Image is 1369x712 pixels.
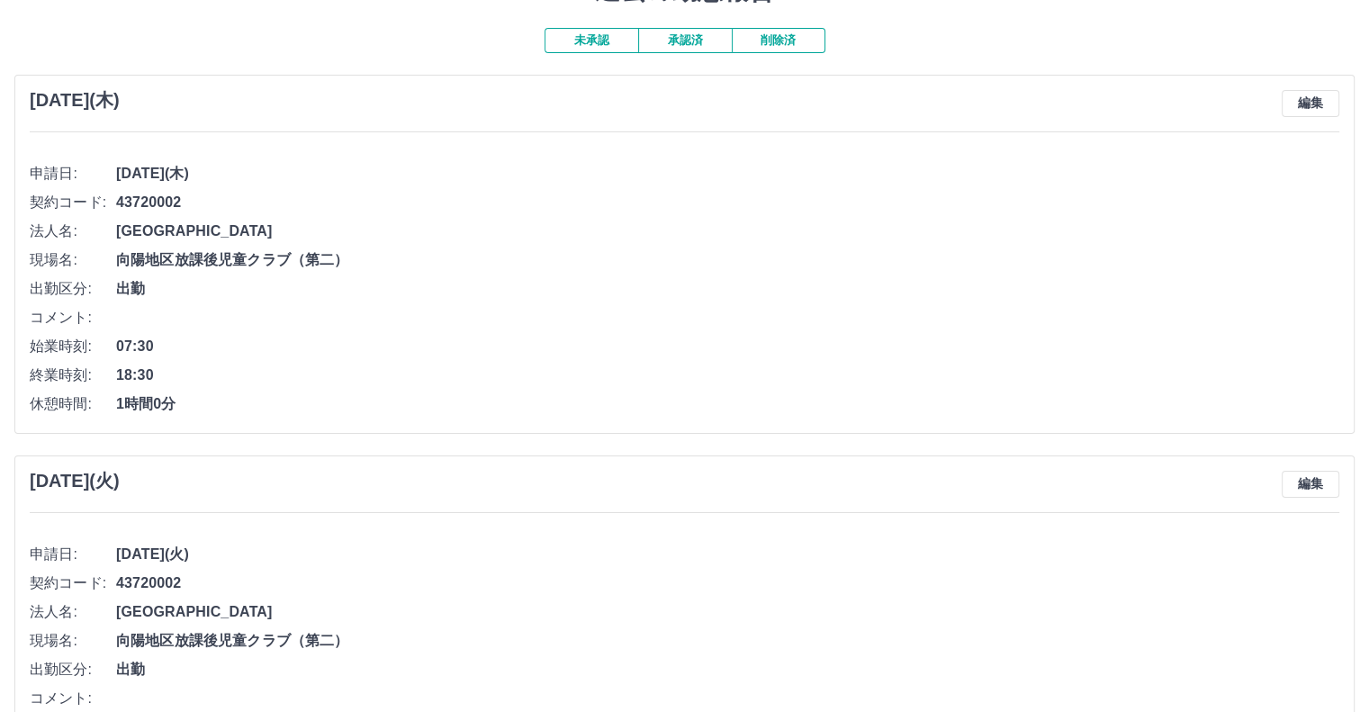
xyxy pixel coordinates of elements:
[30,336,116,357] span: 始業時刻:
[30,221,116,242] span: 法人名:
[1282,90,1339,117] button: 編集
[116,544,1339,565] span: [DATE](火)
[30,630,116,652] span: 現場名:
[30,163,116,185] span: 申請日:
[116,192,1339,213] span: 43720002
[116,336,1339,357] span: 07:30
[116,365,1339,386] span: 18:30
[30,90,120,111] h3: [DATE](木)
[30,572,116,594] span: 契約コード:
[30,307,116,329] span: コメント:
[116,572,1339,594] span: 43720002
[30,278,116,300] span: 出勤区分:
[30,393,116,415] span: 休憩時間:
[116,163,1339,185] span: [DATE](木)
[545,28,638,53] button: 未承認
[30,365,116,386] span: 終業時刻:
[1282,471,1339,498] button: 編集
[732,28,825,53] button: 削除済
[116,249,1339,271] span: 向陽地区放課後児童クラブ（第二）
[30,471,120,491] h3: [DATE](火)
[30,659,116,680] span: 出勤区分:
[638,28,732,53] button: 承認済
[30,192,116,213] span: 契約コード:
[30,249,116,271] span: 現場名:
[116,278,1339,300] span: 出勤
[116,221,1339,242] span: [GEOGRAPHIC_DATA]
[30,601,116,623] span: 法人名:
[116,659,1339,680] span: 出勤
[116,393,1339,415] span: 1時間0分
[116,601,1339,623] span: [GEOGRAPHIC_DATA]
[116,630,1339,652] span: 向陽地区放課後児童クラブ（第二）
[30,688,116,709] span: コメント:
[30,544,116,565] span: 申請日:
